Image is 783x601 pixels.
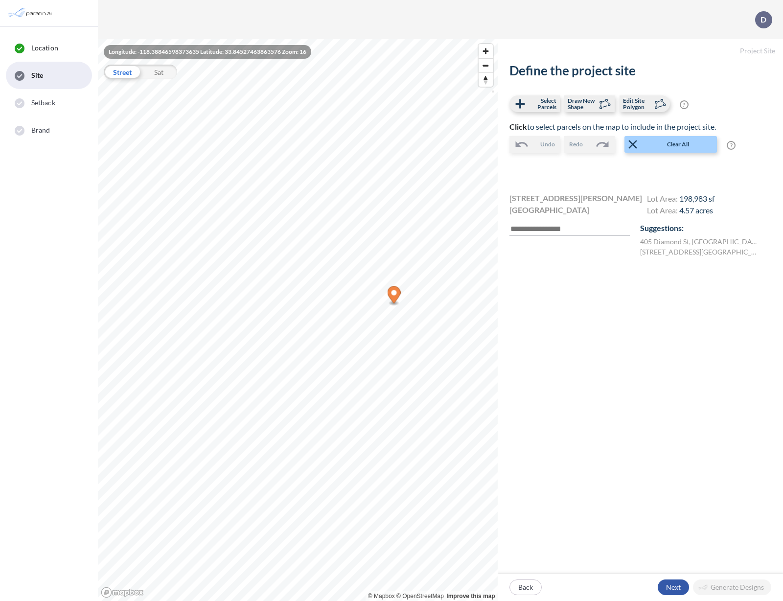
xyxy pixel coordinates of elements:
[658,579,689,595] button: Next
[640,222,771,234] p: Suggestions:
[509,579,542,595] button: Back
[518,582,533,592] p: Back
[479,72,493,87] button: Reset bearing to north
[509,63,771,78] h2: Define the project site
[623,97,652,110] span: Edit Site Polygon
[7,4,55,22] img: Parafin
[509,122,527,131] b: Click
[31,70,43,80] span: Site
[647,194,714,206] h4: Lot Area:
[368,593,395,600] a: Mapbox
[640,140,716,149] span: Clear All
[679,206,713,215] span: 4.57 acres
[680,100,689,109] span: ?
[509,122,716,131] span: to select parcels on the map to include in the project site.
[679,194,714,203] span: 198,983 sf
[104,65,140,79] div: Street
[104,45,311,59] div: Longitude: -118.38846598373635 Latitude: 33.84527463863576 Zoom: 16
[101,587,144,598] a: Mapbox homepage
[31,43,58,53] span: Location
[479,73,493,87] span: Reset bearing to north
[569,140,583,149] span: Redo
[31,98,55,108] span: Setback
[624,136,717,153] button: Clear All
[647,206,714,217] h4: Lot Area:
[727,141,736,150] span: ?
[31,125,50,135] span: Brand
[140,65,177,79] div: Sat
[498,39,783,63] h5: Project Site
[388,286,401,306] div: Map marker
[568,97,597,110] span: Draw New Shape
[396,593,444,600] a: OpenStreetMap
[446,593,495,600] a: Improve this map
[509,192,642,204] span: [STREET_ADDRESS][PERSON_NAME]
[528,97,556,110] span: Select Parcels
[760,15,766,24] p: D
[479,44,493,58] button: Zoom in
[479,59,493,72] span: Zoom out
[540,140,555,149] span: Undo
[564,136,615,153] button: Redo
[640,236,758,247] label: 405 Diamond St , [GEOGRAPHIC_DATA] , CA 90277 , US
[479,58,493,72] button: Zoom out
[509,204,589,216] span: [GEOGRAPHIC_DATA]
[640,247,758,257] label: [STREET_ADDRESS][GEOGRAPHIC_DATA][PERSON_NAME]
[509,136,560,153] button: Undo
[98,39,498,601] canvas: Map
